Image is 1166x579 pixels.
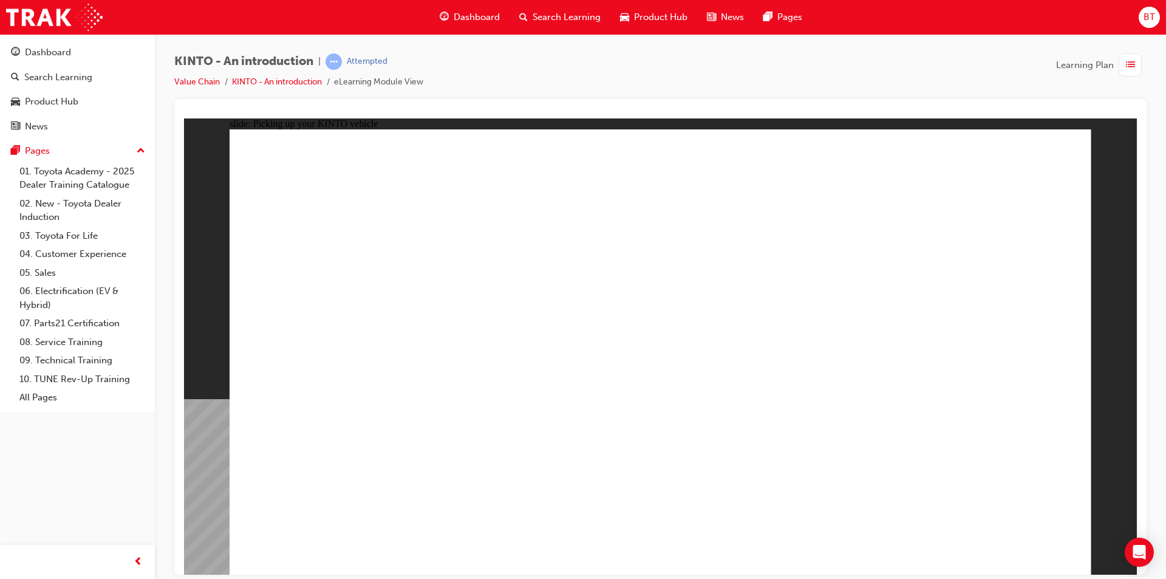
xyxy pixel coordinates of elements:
[15,351,150,370] a: 09. Technical Training
[15,282,150,314] a: 06. Electrification (EV & Hybrid)
[620,10,629,25] span: car-icon
[510,5,610,30] a: search-iconSearch Learning
[134,555,143,570] span: prev-icon
[11,47,20,58] span: guage-icon
[1139,7,1160,28] button: BT
[721,10,744,24] span: News
[11,72,19,83] span: search-icon
[5,39,150,140] button: DashboardSearch LearningProduct HubNews
[763,10,772,25] span: pages-icon
[15,388,150,407] a: All Pages
[697,5,754,30] a: news-iconNews
[519,10,528,25] span: search-icon
[15,194,150,227] a: 02. New - Toyota Dealer Induction
[5,140,150,162] button: Pages
[533,10,601,24] span: Search Learning
[1126,58,1135,73] span: list-icon
[454,10,500,24] span: Dashboard
[754,5,812,30] a: pages-iconPages
[5,66,150,89] a: Search Learning
[15,227,150,245] a: 03. Toyota For Life
[15,264,150,283] a: 05. Sales
[174,77,220,87] a: Value Chain
[24,70,92,84] div: Search Learning
[15,314,150,333] a: 07. Parts21 Certification
[15,162,150,194] a: 01. Toyota Academy - 2025 Dealer Training Catalogue
[25,144,50,158] div: Pages
[5,91,150,113] a: Product Hub
[610,5,697,30] a: car-iconProduct Hub
[5,115,150,138] a: News
[430,5,510,30] a: guage-iconDashboard
[11,146,20,157] span: pages-icon
[1056,58,1114,72] span: Learning Plan
[25,95,78,109] div: Product Hub
[15,245,150,264] a: 04. Customer Experience
[440,10,449,25] span: guage-icon
[334,75,423,89] li: eLearning Module View
[1144,10,1155,24] span: BT
[25,120,48,134] div: News
[1125,538,1154,567] div: Open Intercom Messenger
[707,10,716,25] span: news-icon
[11,97,20,108] span: car-icon
[777,10,802,24] span: Pages
[232,77,322,87] a: KINTO - An introduction
[347,56,387,67] div: Attempted
[1056,53,1147,77] button: Learning Plan
[25,46,71,60] div: Dashboard
[137,143,145,159] span: up-icon
[15,370,150,389] a: 10. TUNE Rev-Up Training
[15,333,150,352] a: 08. Service Training
[11,122,20,132] span: news-icon
[326,53,342,70] span: learningRecordVerb_ATTEMPT-icon
[6,4,103,31] img: Trak
[174,55,313,69] span: KINTO - An introduction
[318,55,321,69] span: |
[634,10,687,24] span: Product Hub
[5,41,150,64] a: Dashboard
